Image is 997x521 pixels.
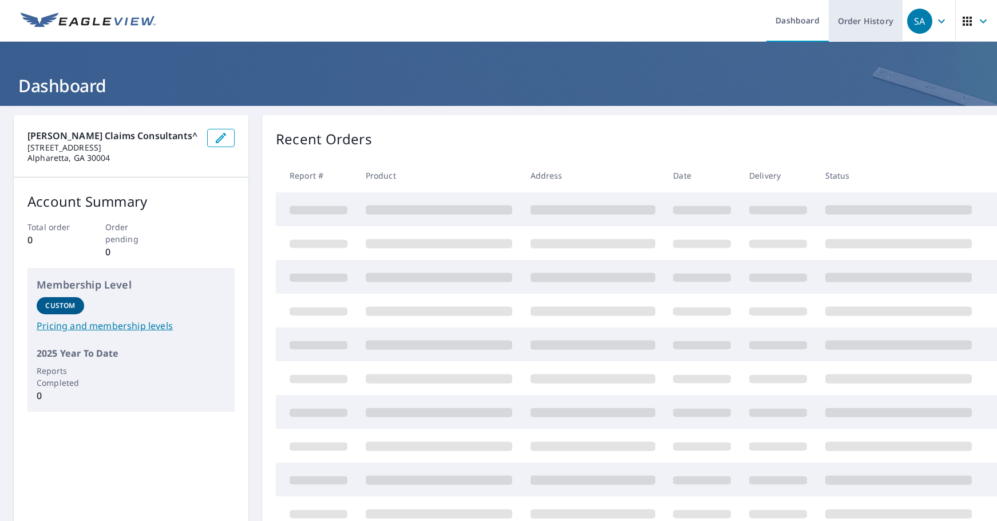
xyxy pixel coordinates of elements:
p: Reports Completed [37,365,84,389]
th: Delivery [740,159,816,192]
th: Report # [276,159,357,192]
p: 0 [27,233,80,247]
p: [PERSON_NAME] Claims Consultants^ [27,129,198,143]
th: Address [521,159,664,192]
p: 0 [105,245,157,259]
p: 2025 Year To Date [37,346,225,360]
p: Total order [27,221,80,233]
p: Membership Level [37,277,225,293]
p: Alpharetta, GA 30004 [27,153,198,163]
a: Pricing and membership levels [37,319,225,333]
th: Date [664,159,740,192]
p: [STREET_ADDRESS] [27,143,198,153]
p: Order pending [105,221,157,245]
p: Account Summary [27,191,235,212]
p: 0 [37,389,84,402]
h1: Dashboard [14,74,983,97]
div: SA [907,9,932,34]
p: Recent Orders [276,129,372,149]
th: Product [357,159,521,192]
th: Status [816,159,981,192]
p: Custom [45,301,75,311]
img: EV Logo [21,13,156,30]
